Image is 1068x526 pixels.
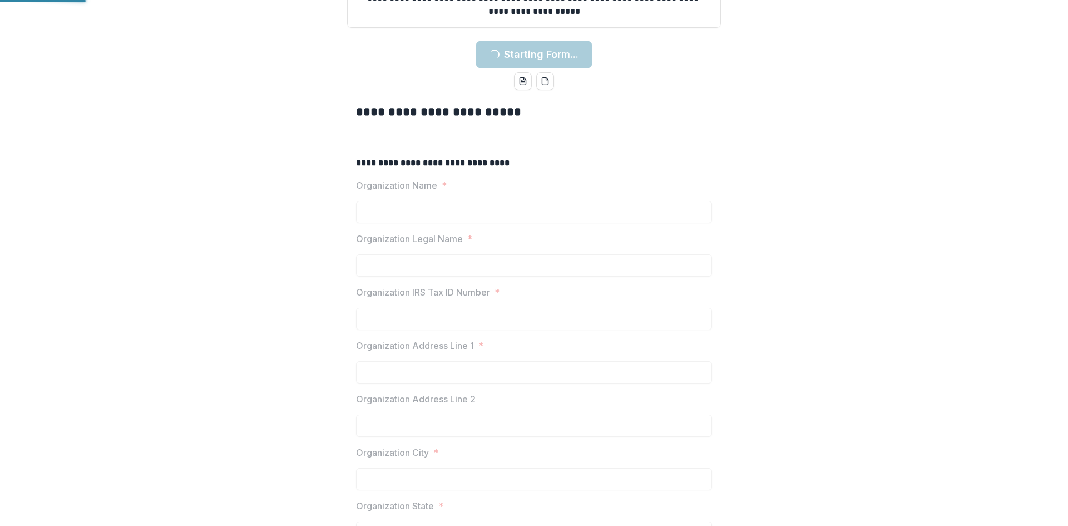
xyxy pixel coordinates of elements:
[356,339,474,352] p: Organization Address Line 1
[356,232,463,245] p: Organization Legal Name
[356,446,429,459] p: Organization City
[356,392,476,406] p: Organization Address Line 2
[356,499,434,513] p: Organization State
[514,72,532,90] button: word-download
[476,41,592,68] button: Starting Form...
[356,179,437,192] p: Organization Name
[536,72,554,90] button: pdf-download
[356,286,490,299] p: Organization IRS Tax ID Number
